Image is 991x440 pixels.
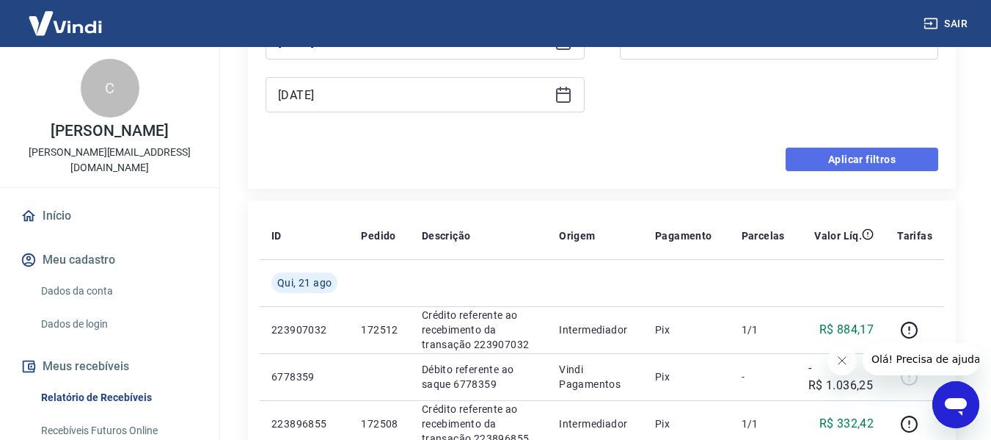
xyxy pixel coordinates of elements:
[932,381,979,428] iframe: Botão para abrir a janela de mensagens
[655,322,718,337] p: Pix
[271,416,337,431] p: 223896855
[361,228,395,243] p: Pedido
[35,383,202,413] a: Relatório de Recebíveis
[361,322,398,337] p: 172512
[819,321,874,339] p: R$ 884,17
[808,359,874,394] p: -R$ 1.036,25
[819,415,874,433] p: R$ 332,42
[655,228,712,243] p: Pagamento
[271,228,282,243] p: ID
[422,228,471,243] p: Descrição
[559,322,632,337] p: Intermediador
[422,362,535,392] p: Débito referente ao saque 6778359
[361,416,398,431] p: 172508
[559,228,595,243] p: Origem
[18,350,202,383] button: Meus recebíveis
[18,1,113,46] img: Vindi
[559,416,632,431] p: Intermediador
[81,59,139,118] div: C
[18,244,202,276] button: Meu cadastro
[271,322,337,337] p: 223907032
[277,275,332,290] span: Qui, 21 ago
[51,123,168,139] p: [PERSON_NAME]
[9,10,123,22] span: Olá! Precisa de ajuda?
[278,84,549,106] input: Data final
[742,322,785,337] p: 1/1
[422,308,535,352] p: Crédito referente ao recebimento da transação 223907032
[559,362,632,392] p: Vindi Pagamentos
[655,416,718,431] p: Pix
[921,10,973,37] button: Sair
[897,228,932,243] p: Tarifas
[827,346,857,375] iframe: Fechar mensagem
[18,200,202,232] a: Início
[271,369,337,384] p: 6778359
[35,309,202,339] a: Dados de login
[12,145,208,176] p: [PERSON_NAME][EMAIL_ADDRESS][DOMAIN_NAME]
[742,228,785,243] p: Parcelas
[655,369,718,384] p: Pix
[786,148,938,171] button: Aplicar filtros
[814,228,862,243] p: Valor Líq.
[742,369,785,384] p: -
[863,343,979,375] iframe: Mensagem da empresa
[742,416,785,431] p: 1/1
[35,276,202,306] a: Dados da conta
